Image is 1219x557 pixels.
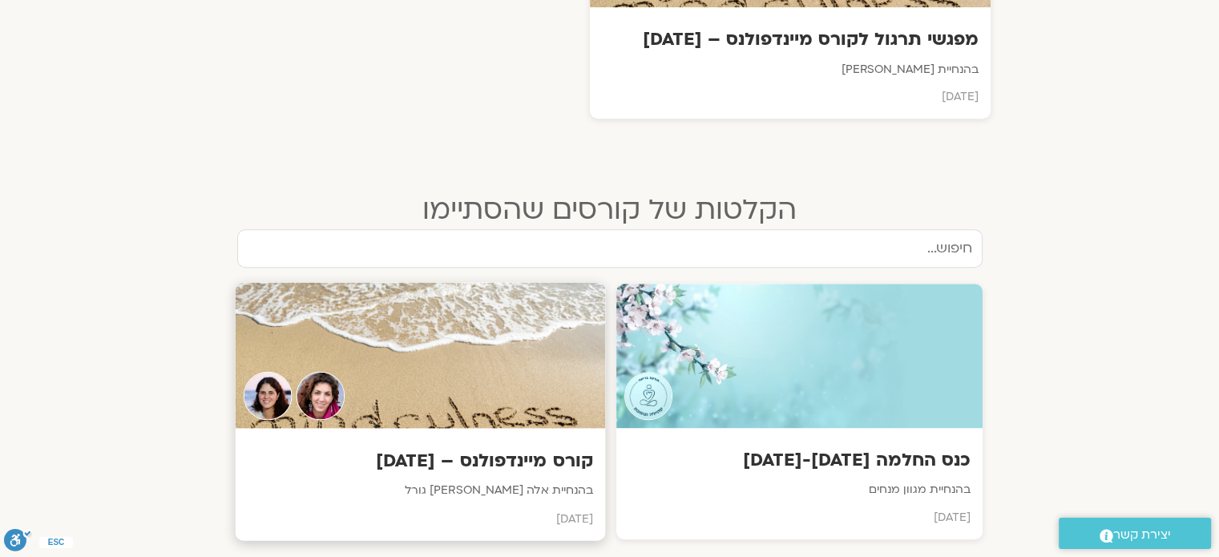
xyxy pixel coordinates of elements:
span: יצירת קשר [1113,524,1171,546]
p: בהנחיית מגוון מנחים [628,480,971,499]
a: Teacherכנס החלמה [DATE]-[DATE]בהנחיית מגוון מנחים[DATE] [616,284,983,539]
img: Teacher [296,372,345,421]
p: בהנחיית אלה [PERSON_NAME] גורל [247,481,592,501]
a: TeacherTeacherקורס מיינדפולנס – [DATE]בהנחיית אלה [PERSON_NAME] גורל[DATE] [237,284,603,539]
h3: מפגשי תרגול לקורס מיינדפולנס – [DATE] [602,27,979,51]
input: חיפוש... [237,229,983,268]
p: [DATE] [602,87,979,107]
h3: קורס מיינדפולנס – [DATE] [247,449,592,474]
h3: כנס החלמה [DATE]-[DATE] [628,448,971,472]
img: Teacher [624,372,672,420]
p: בהנחיית [PERSON_NAME] [602,60,979,79]
p: [DATE] [247,509,592,529]
img: Teacher [243,372,292,421]
h2: הקלטות של קורסים שהסתיימו [237,194,983,226]
a: יצירת קשר [1059,518,1211,549]
p: [DATE] [628,508,971,527]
